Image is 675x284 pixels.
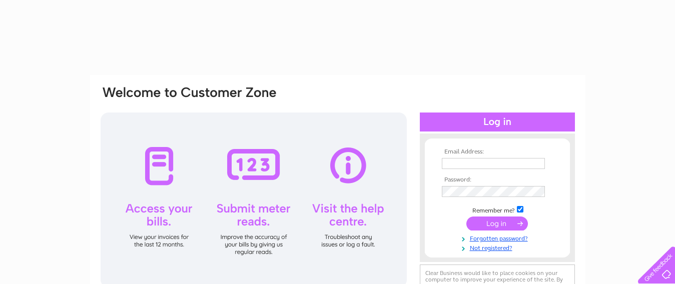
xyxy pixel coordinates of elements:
th: Password: [439,176,555,183]
input: Submit [466,216,528,230]
td: Remember me? [439,204,555,214]
a: Not registered? [442,242,555,252]
a: Forgotten password? [442,233,555,242]
th: Email Address: [439,148,555,155]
